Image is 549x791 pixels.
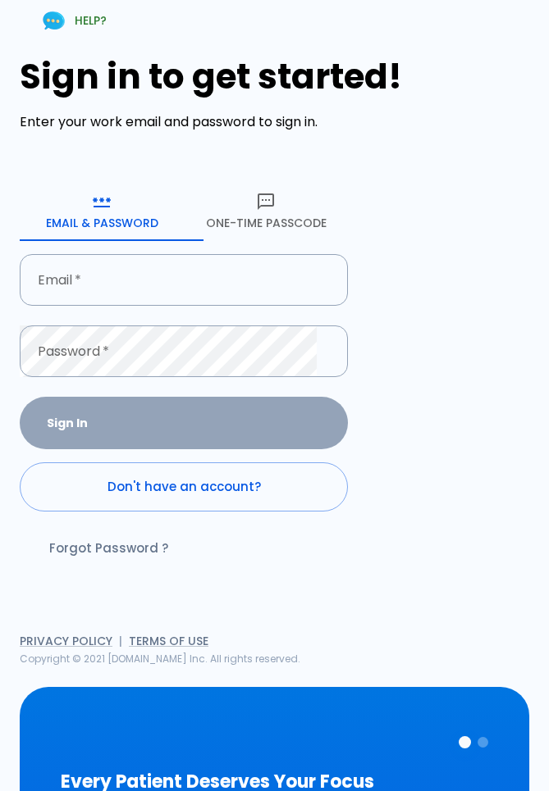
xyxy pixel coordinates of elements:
[20,633,112,649] a: Privacy Policy
[39,7,68,35] img: Chat Support
[20,462,348,511] a: Don't have an account?
[20,254,330,306] input: dr.ahmed@clinic.com
[20,57,529,97] h1: Sign in to get started!
[20,182,184,241] button: Email & Password
[129,633,208,649] a: Terms of Use
[20,525,194,572] a: Forgot Password ?
[119,633,122,649] span: |
[20,112,529,132] p: Enter your work email and password to sign in.
[20,652,300,666] span: Copyright © 2021 [DOMAIN_NAME] Inc. All rights reserved.
[184,182,348,241] button: One-Time Passcode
